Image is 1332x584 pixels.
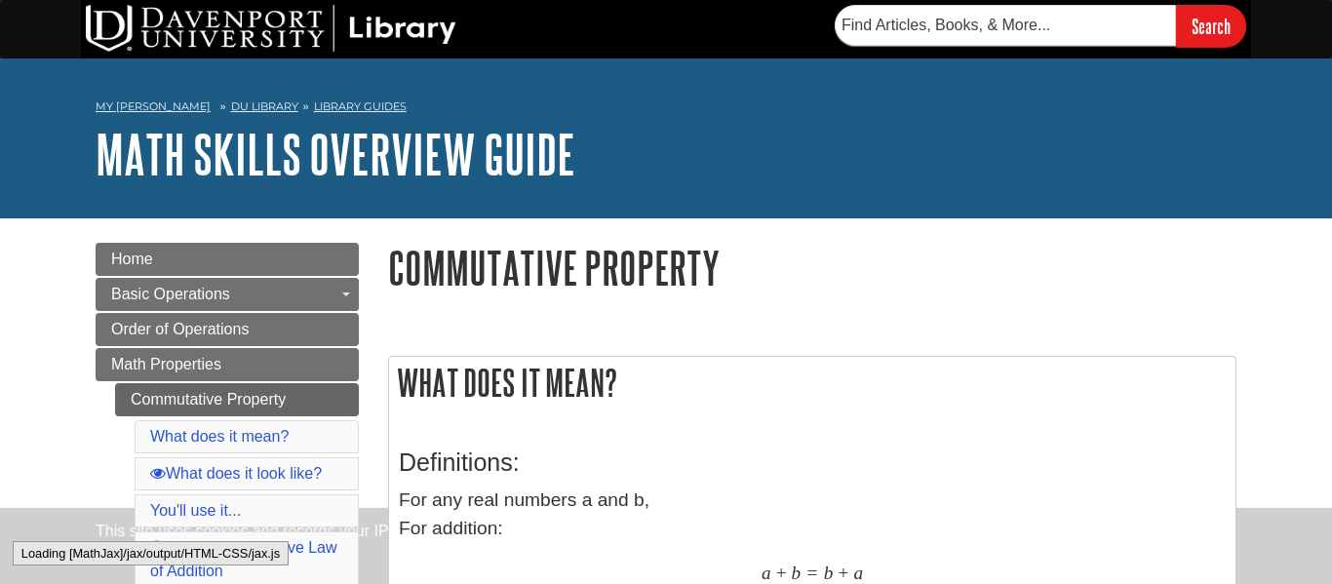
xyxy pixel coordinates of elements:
span: = [807,562,818,584]
a: Commutative Property [115,383,359,416]
span: b [824,562,834,584]
span: Basic Operations [111,286,230,302]
span: a [853,562,863,584]
span: b [792,562,802,584]
a: My [PERSON_NAME] [96,98,211,115]
span: Home [111,251,153,267]
a: Library Guides [314,99,407,113]
input: Find Articles, Books, & More... [835,5,1176,46]
input: Search [1176,5,1246,47]
a: DU Library [231,99,298,113]
a: What does it look like? [150,465,322,482]
div: Loading [MathJax]/jax/output/HTML-CSS/jax.js [13,541,289,565]
nav: breadcrumb [96,94,1236,125]
h1: Commutative Property [388,243,1236,292]
span: a [762,562,771,584]
span: Order of Operations [111,321,249,337]
img: DU Library [86,5,456,52]
a: What does it mean? [150,428,289,445]
a: Math Properties [96,348,359,381]
a: You'll use it... [150,502,241,519]
a: Basic Operations [96,278,359,311]
span: + [776,562,787,584]
span: Math Properties [111,356,221,372]
a: Order of Operations [96,313,359,346]
a: Home [96,243,359,276]
a: Video: Commutative Law of Addition [150,539,337,579]
h2: What does it mean? [389,357,1235,409]
a: Math Skills Overview Guide [96,124,575,184]
form: Searches DU Library's articles, books, and more [835,5,1246,47]
h3: Definitions: [399,448,1226,477]
span: + [839,562,849,584]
